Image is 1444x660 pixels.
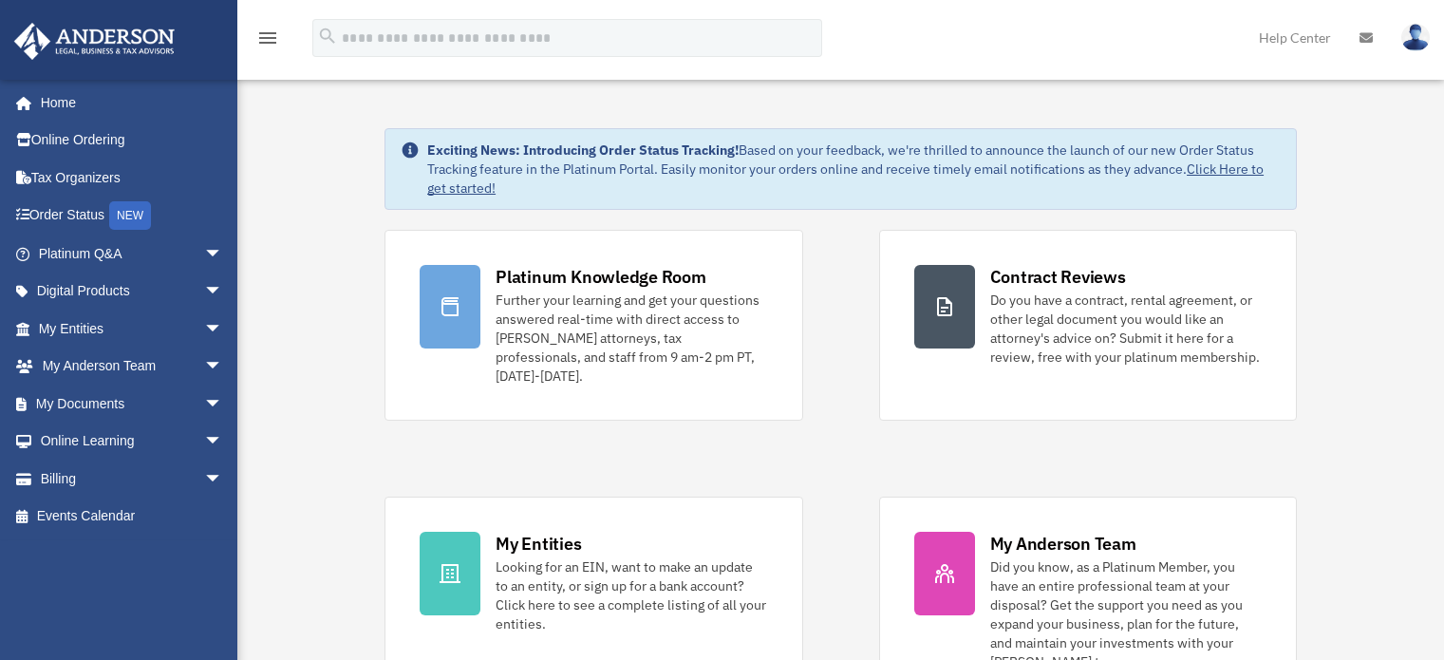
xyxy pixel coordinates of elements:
a: Tax Organizers [13,159,252,197]
a: Platinum Q&Aarrow_drop_down [13,235,252,273]
img: User Pic [1401,24,1430,51]
div: Contract Reviews [990,265,1126,289]
span: arrow_drop_down [204,423,242,462]
div: Further your learning and get your questions answered real-time with direct access to [PERSON_NAM... [496,291,767,386]
a: Digital Productsarrow_drop_down [13,273,252,311]
a: Home [13,84,242,122]
div: NEW [109,201,151,230]
a: Order StatusNEW [13,197,252,236]
div: Looking for an EIN, want to make an update to an entity, or sign up for a bank account? Click her... [496,557,767,633]
span: arrow_drop_down [204,460,242,499]
a: My Entitiesarrow_drop_down [13,310,252,348]
strong: Exciting News: Introducing Order Status Tracking! [427,141,739,159]
a: Contract Reviews Do you have a contract, rental agreement, or other legal document you would like... [879,230,1297,421]
div: Platinum Knowledge Room [496,265,706,289]
span: arrow_drop_down [204,235,242,273]
i: search [317,26,338,47]
span: arrow_drop_down [204,385,242,424]
div: Based on your feedback, we're thrilled to announce the launch of our new Order Status Tracking fe... [427,141,1281,198]
a: Online Learningarrow_drop_down [13,423,252,461]
span: arrow_drop_down [204,273,242,311]
img: Anderson Advisors Platinum Portal [9,23,180,60]
a: Events Calendar [13,498,252,536]
div: My Anderson Team [990,532,1136,556]
div: Do you have a contract, rental agreement, or other legal document you would like an attorney's ad... [990,291,1262,367]
a: Platinum Knowledge Room Further your learning and get your questions answered real-time with dire... [384,230,802,421]
a: Click Here to get started! [427,160,1264,197]
span: arrow_drop_down [204,348,242,387]
a: My Documentsarrow_drop_down [13,385,252,423]
a: My Anderson Teamarrow_drop_down [13,348,252,386]
a: Billingarrow_drop_down [13,460,252,498]
a: Online Ordering [13,122,252,160]
i: menu [256,27,279,49]
a: menu [256,33,279,49]
span: arrow_drop_down [204,310,242,349]
div: My Entities [496,532,581,556]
